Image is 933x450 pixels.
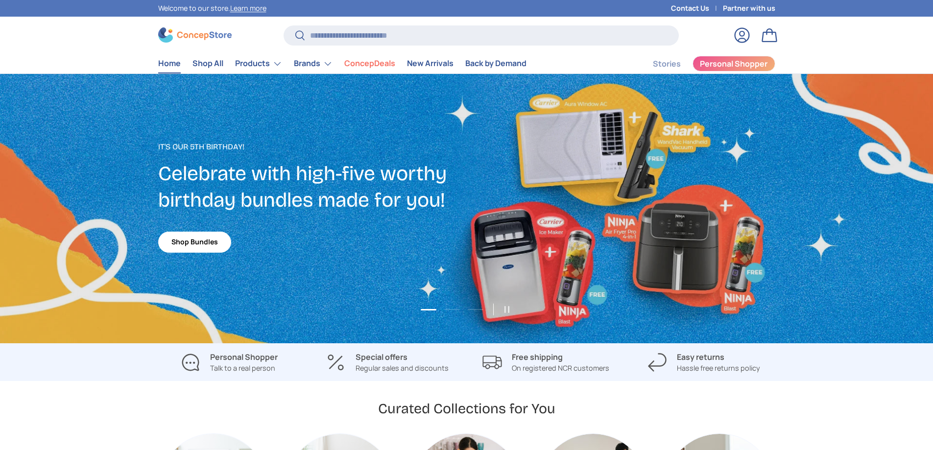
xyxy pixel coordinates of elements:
a: ConcepDeals [344,54,395,73]
h2: Celebrate with high-five worthy birthday bundles made for you! [158,161,467,213]
a: Home [158,54,181,73]
a: Personal Shopper Talk to a real person [158,351,301,374]
a: Easy returns Hassle free returns policy [633,351,775,374]
strong: Easy returns [677,352,724,362]
nav: Primary [158,54,526,73]
a: Shop All [192,54,223,73]
span: Personal Shopper [700,60,767,68]
p: Talk to a real person [210,363,278,374]
a: Partner with us [723,3,775,14]
a: Personal Shopper [693,56,775,71]
p: Regular sales and discounts [356,363,449,374]
a: Back by Demand [465,54,526,73]
a: Products [235,54,282,73]
p: Hassle free returns policy [677,363,760,374]
img: ConcepStore [158,27,232,43]
a: Brands [294,54,333,73]
strong: Personal Shopper [210,352,278,362]
a: Special offers Regular sales and discounts [316,351,459,374]
a: Learn more [230,3,266,13]
a: Shop Bundles [158,232,231,253]
p: It's our 5th Birthday! [158,141,467,153]
a: Stories [653,54,681,73]
strong: Free shipping [512,352,563,362]
nav: Secondary [629,54,775,73]
a: Free shipping On registered NCR customers [475,351,617,374]
summary: Brands [288,54,338,73]
strong: Special offers [356,352,407,362]
p: Welcome to our store. [158,3,266,14]
a: Contact Us [671,3,723,14]
a: New Arrivals [407,54,454,73]
p: On registered NCR customers [512,363,609,374]
h2: Curated Collections for You [378,400,555,418]
summary: Products [229,54,288,73]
